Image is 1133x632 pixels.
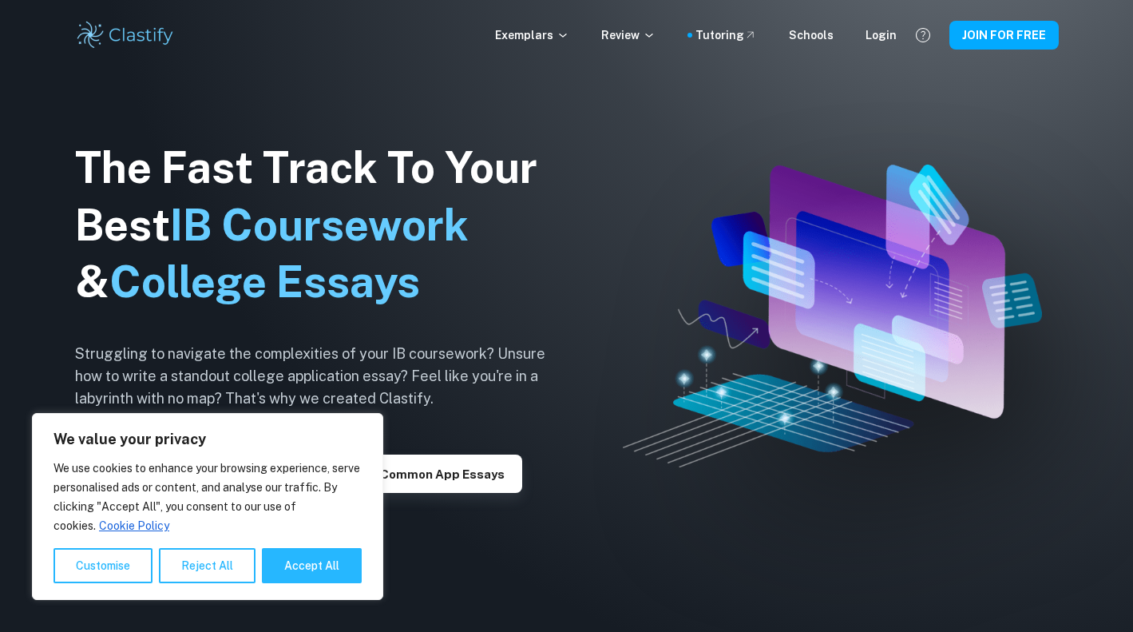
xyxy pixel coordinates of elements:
[789,26,834,44] a: Schools
[109,256,420,307] span: College Essays
[495,26,569,44] p: Exemplars
[601,26,656,44] p: Review
[53,459,362,535] p: We use cookies to enhance your browsing experience, serve personalised ads or content, and analys...
[75,19,176,51] img: Clastify logo
[159,548,256,583] button: Reject All
[314,466,522,481] a: Explore Common App essays
[695,26,757,44] a: Tutoring
[53,548,153,583] button: Customise
[75,139,570,312] h1: The Fast Track To Your Best &
[314,455,522,493] button: Explore Common App essays
[866,26,897,44] a: Login
[909,22,937,49] button: Help and Feedback
[32,413,383,600] div: We value your privacy
[53,430,362,449] p: We value your privacy
[623,165,1042,468] img: Clastify hero
[75,343,570,410] h6: Struggling to navigate the complexities of your IB coursework? Unsure how to write a standout col...
[262,548,362,583] button: Accept All
[949,21,1059,50] button: JOIN FOR FREE
[170,200,469,250] span: IB Coursework
[98,519,170,533] a: Cookie Policy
